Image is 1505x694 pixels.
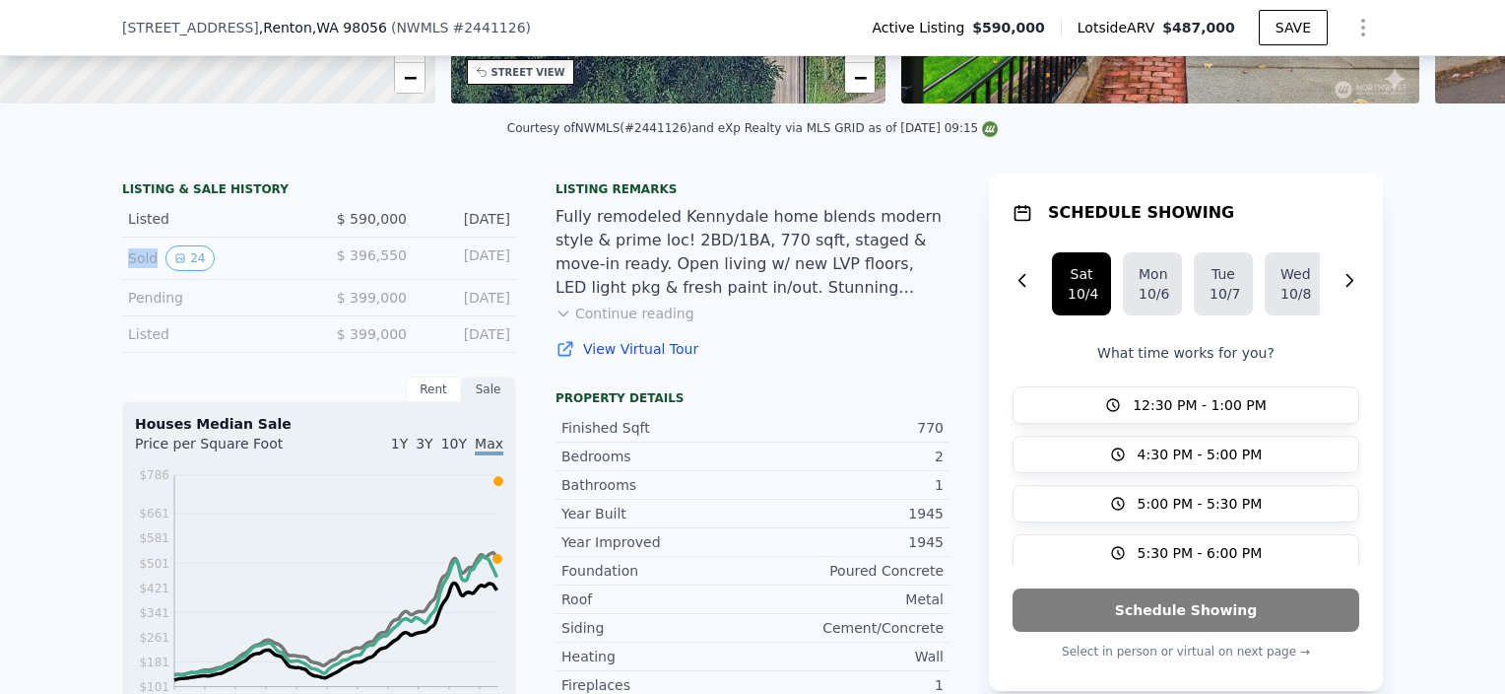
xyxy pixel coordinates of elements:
div: [DATE] [423,209,510,229]
button: Tue10/7 [1194,252,1253,315]
span: $487,000 [1162,20,1235,35]
button: Schedule Showing [1013,589,1359,632]
div: Courtesy of NWMLS (#2441126) and eXp Realty via MLS GRID as of [DATE] 09:15 [507,121,998,135]
div: Rent [406,377,461,402]
div: 10/4 [1068,284,1095,304]
div: 10/7 [1210,284,1237,304]
span: − [403,65,416,90]
span: # 2441126 [452,20,525,35]
h1: SCHEDULE SHOWING [1048,201,1234,225]
span: 3Y [416,436,432,451]
tspan: $661 [139,507,169,520]
button: Show Options [1343,8,1383,47]
button: SAVE [1259,10,1328,45]
span: 1Y [391,436,408,451]
div: 1945 [752,532,944,552]
div: Wed [1280,264,1308,284]
div: ( ) [391,18,531,37]
span: $ 590,000 [337,211,407,227]
tspan: $786 [139,468,169,482]
tspan: $501 [139,557,169,571]
span: Max [475,436,503,455]
button: 5:00 PM - 5:30 PM [1013,485,1359,522]
div: Fully remodeled Kennydale home blends modern style & prime loc! 2BD/1BA, 770 sqft, staged & move-... [556,205,949,300]
span: 5:30 PM - 6:00 PM [1138,543,1263,563]
tspan: $421 [139,582,169,595]
div: Price per Square Foot [135,434,319,465]
div: 1945 [752,504,944,523]
span: Lotside ARV [1078,18,1162,37]
div: Bathrooms [561,475,752,495]
tspan: $581 [139,531,169,545]
div: Metal [752,590,944,609]
div: Finished Sqft [561,418,752,438]
div: [DATE] [423,324,510,344]
div: Sold [128,245,303,271]
tspan: $261 [139,631,169,645]
span: 5:00 PM - 5:30 PM [1138,494,1263,514]
a: View Virtual Tour [556,339,949,359]
span: NWMLS [396,20,448,35]
div: Listed [128,209,303,229]
div: 2 [752,447,944,466]
div: Listed [128,324,303,344]
div: 770 [752,418,944,438]
span: , Renton [259,18,387,37]
p: What time works for you? [1013,343,1359,363]
div: Houses Median Sale [135,414,503,434]
div: Listing remarks [556,181,949,197]
span: , WA 98056 [312,20,387,35]
div: Wall [752,647,944,666]
span: Active Listing [872,18,972,37]
span: 12:30 PM - 1:00 PM [1133,395,1267,415]
button: 5:30 PM - 6:00 PM [1013,534,1359,572]
span: − [854,65,867,90]
div: Mon [1139,264,1166,284]
button: 4:30 PM - 5:00 PM [1013,436,1359,473]
div: 10/8 [1280,284,1308,304]
div: [DATE] [423,245,510,271]
div: [DATE] [423,288,510,308]
div: 1 [752,475,944,495]
div: Foundation [561,561,752,581]
a: Zoom out [395,63,425,93]
div: Roof [561,590,752,609]
tspan: $181 [139,656,169,669]
span: $ 396,550 [337,247,407,263]
div: Bedrooms [561,447,752,466]
tspan: $341 [139,606,169,620]
span: $ 399,000 [337,290,407,306]
span: 4:30 PM - 5:00 PM [1138,445,1263,464]
tspan: $101 [139,680,169,694]
div: Property details [556,390,949,406]
div: LISTING & SALE HISTORY [122,181,516,201]
div: Sale [461,377,516,402]
a: Zoom out [845,63,875,93]
div: Pending [128,288,303,308]
span: $ 399,000 [337,326,407,342]
div: Tue [1210,264,1237,284]
button: Continue reading [556,304,694,323]
span: $590,000 [972,18,1045,37]
button: Wed10/8 [1265,252,1324,315]
div: Heating [561,647,752,666]
p: Select in person or virtual on next page → [1013,640,1359,663]
span: 10Y [441,436,467,451]
button: Mon10/6 [1123,252,1182,315]
div: STREET VIEW [491,65,565,80]
div: 10/6 [1139,284,1166,304]
button: 12:30 PM - 1:00 PM [1013,386,1359,424]
img: NWMLS Logo [982,121,998,137]
div: Sat [1068,264,1095,284]
div: Year Built [561,504,752,523]
span: [STREET_ADDRESS] [122,18,259,37]
div: Cement/Concrete [752,618,944,638]
div: Year Improved [561,532,752,552]
div: Poured Concrete [752,561,944,581]
button: Sat10/4 [1052,252,1111,315]
div: Siding [561,618,752,638]
button: View historical data [165,245,214,271]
